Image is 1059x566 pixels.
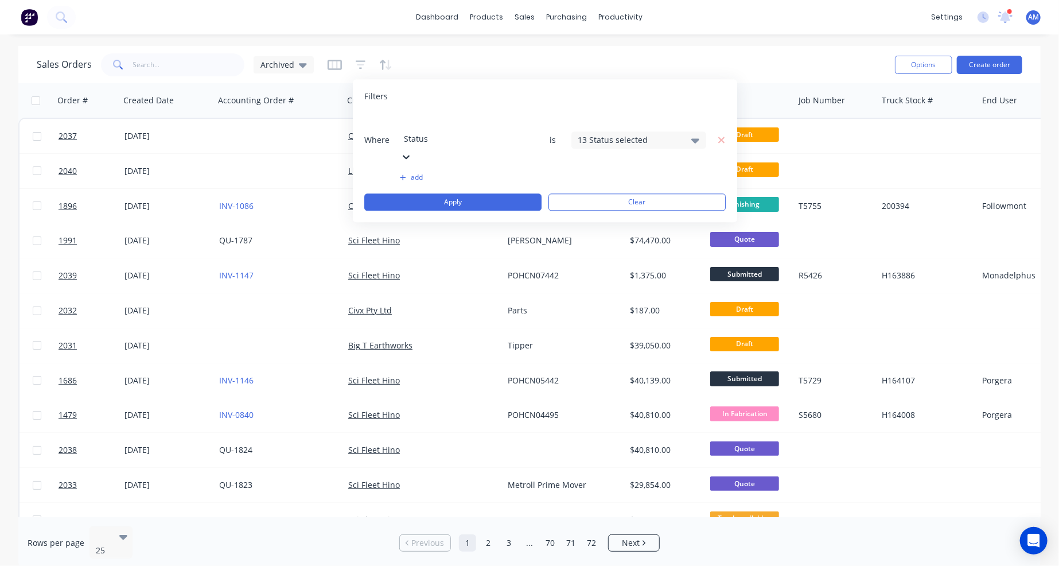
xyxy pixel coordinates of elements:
span: Next [622,537,640,549]
div: [DATE] [124,409,210,421]
button: Apply [364,193,542,211]
div: [DATE] [124,270,210,281]
span: 1896 [59,200,77,212]
span: Quote [710,476,779,491]
a: Page 3 [500,534,517,552]
span: Truck available... [710,511,779,526]
div: End User [982,95,1017,106]
a: INV-1086 [219,200,254,211]
span: 2037 [59,130,77,142]
div: Created Date [123,95,174,106]
div: [DATE] [124,514,210,526]
span: Filters [364,91,388,102]
div: $40,810.00 [630,444,698,456]
a: Next page [609,537,659,549]
div: Customer Name [347,95,410,106]
a: Sci Fleet Hino [348,479,400,490]
div: $187.00 [630,305,698,316]
a: Jump forward [521,534,538,552]
a: City Fleet Transport Maintenance [348,200,476,211]
div: Open Intercom Messenger [1020,527,1048,555]
img: Factory [21,9,38,26]
span: 1049 [59,514,77,526]
div: S5680 [799,409,869,421]
h1: Sales Orders [37,59,92,70]
div: 25 [96,545,110,556]
a: 1991 [59,223,124,258]
a: Page 72 [583,534,600,552]
button: add [400,173,535,182]
a: INV-1146 [219,375,254,386]
span: Finishing [710,197,779,211]
div: [PERSON_NAME] [508,235,616,246]
input: Search... [133,53,245,76]
div: Truck Stock # [882,95,933,106]
a: 1479 [59,398,124,432]
div: $40,810.00 [630,514,698,526]
div: settings [925,9,968,26]
div: H164107 [882,375,968,386]
a: INV-0840 [219,409,254,420]
a: Sci Fleet Hino [348,444,400,455]
a: 2039 [59,258,124,293]
span: 1479 [59,409,77,421]
a: Sci Fleet Hino [348,409,400,420]
div: [DATE] [124,130,210,142]
div: Status [404,133,497,145]
span: AM [1028,12,1039,22]
div: H164008 [882,409,968,421]
span: Draft [710,337,779,351]
div: POHCN04498 Pogera [508,514,616,526]
div: [DATE] [124,444,210,456]
a: 1896 [59,189,124,223]
div: Tipper [508,340,616,351]
div: [DATE] [124,235,210,246]
div: products [465,9,509,26]
a: Sci Fleet Hino [348,270,400,281]
span: 1686 [59,375,77,386]
a: QU-1787 [219,235,252,246]
a: QU-1824 [219,444,252,455]
div: [DATE] [124,200,210,212]
a: 2038 [59,433,124,467]
span: 1991 [59,235,77,246]
div: S5679 [799,514,869,526]
div: Order # [57,95,88,106]
a: Civx Pty Ltd [348,305,392,316]
a: Sci Fleet Hino [348,375,400,386]
a: INV-1147 [219,270,254,281]
span: 2038 [59,444,77,456]
span: Where [364,134,399,146]
a: Page 2 [480,534,497,552]
ul: Pagination [395,534,664,552]
span: Draft [710,127,779,142]
a: Page 70 [542,534,559,552]
button: Clear [548,193,726,211]
div: [DATE] [124,340,210,351]
a: 2037 [59,119,124,153]
span: In Fabrication [710,406,779,421]
div: $1,375.00 [630,270,698,281]
div: T5755 [799,200,869,212]
span: Submitted [710,267,779,281]
a: 2033 [59,468,124,502]
div: Metroll Prime Mover [508,479,616,491]
div: Parts [508,305,616,316]
a: 2040 [59,154,124,188]
span: Quote [710,441,779,456]
div: POHCN05442 [508,375,616,386]
a: Previous page [400,537,450,549]
span: 2040 [59,165,77,177]
div: POHCN07442 [508,270,616,281]
span: Archived [260,59,294,71]
span: Previous [412,537,445,549]
a: 2031 [59,328,124,363]
a: Sci Fleet Hino [348,514,400,525]
div: T5729 [799,375,869,386]
div: [DATE] [124,479,210,491]
span: 2039 [59,270,77,281]
span: Rows per page [28,537,84,549]
div: Job Number [799,95,845,106]
div: R5426 [799,270,869,281]
div: 200394 [882,200,968,212]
